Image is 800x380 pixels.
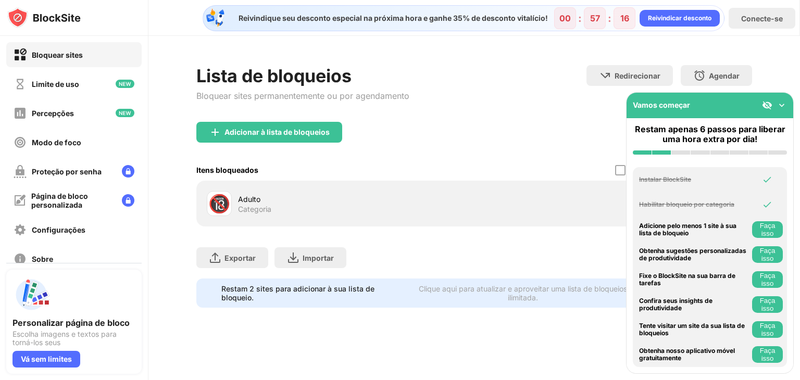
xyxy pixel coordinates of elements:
font: Obtenha nosso aplicativo móvel gratuitamente [639,347,735,362]
font: Faça isso [760,297,776,312]
font: Vá sem limites [21,354,72,363]
font: 16 [620,13,629,23]
font: Confira seus insights de produtividade [639,297,712,312]
img: omni-setup-toggle.svg [777,100,787,110]
img: about-off.svg [14,252,27,265]
img: logo-blocksite.svg [7,7,81,28]
font: Habilitar bloqueio por categoria [639,200,734,208]
font: Obtenha sugestões personalizadas de produtividade [639,247,746,262]
font: 00 [559,13,571,23]
button: Faça isso [752,271,783,288]
font: Faça isso [760,222,776,237]
img: block-on.svg [14,48,27,61]
font: Faça isso [760,247,776,262]
button: Faça isso [752,321,783,338]
img: time-usage-off.svg [14,78,27,91]
font: Agendar [709,71,740,80]
font: Adulto [238,195,260,204]
font: Restam apenas 6 passos para liberar uma hora extra por dia! [635,124,785,144]
img: lock-menu.svg [122,194,134,207]
font: Escolha imagens e textos para torná-los seus [12,330,117,347]
font: Limite de uso [32,80,79,88]
font: 🔞 [208,193,230,214]
font: Percepções [32,109,74,118]
font: Adicione pelo menos 1 site à sua lista de bloqueio [639,222,736,237]
font: Vamos começar [633,100,690,109]
img: eye-not-visible.svg [762,100,772,110]
font: Restam 2 sites para adicionar à sua lista de bloqueio. [221,284,374,302]
font: Tente visitar um site da sua lista de bloqueios [639,322,745,337]
img: new-icon.svg [116,80,134,88]
font: Exportar [224,254,256,262]
img: customize-block-page-off.svg [14,194,26,207]
button: Faça isso [752,346,783,363]
img: push-custom-page.svg [12,276,50,313]
img: lock-menu.svg [122,165,134,178]
font: Reivindique seu desconto especial na próxima hora e ganhe 35% de desconto vitalício! [239,14,548,22]
font: Itens bloqueados [196,166,258,174]
font: Adicionar à lista de bloqueios [224,128,330,136]
font: Faça isso [760,322,776,337]
img: specialOfferDiscount.svg [205,8,226,29]
font: Lista de bloqueios [196,65,352,86]
img: password-protection-off.svg [14,165,27,178]
font: Redirecionar [615,71,660,80]
font: Bloquear sites [32,50,83,59]
font: Personalizar página de bloco [12,318,130,328]
img: omni-check.svg [762,199,772,210]
font: Faça isso [760,347,776,362]
font: 57 [590,13,600,23]
font: Fixe o BlockSite na sua barra de tarefas [639,272,735,287]
img: focus-off.svg [14,136,27,149]
font: Faça isso [760,272,776,287]
font: Clique aqui para atualizar e aproveitar uma lista de bloqueios ilimitada. [419,284,627,302]
font: Bloquear sites permanentemente ou por agendamento [196,91,409,101]
img: new-icon.svg [116,109,134,117]
button: Faça isso [752,221,783,238]
font: Instalar BlockSite [639,175,691,183]
img: settings-off.svg [14,223,27,236]
font: Categoria [238,205,271,213]
font: Reivindicar desconto [648,14,711,22]
img: omni-check.svg [762,174,772,185]
button: Faça isso [752,246,783,263]
font: Importar [303,254,334,262]
font: : [578,12,582,24]
img: insights-off.svg [14,107,27,120]
button: Faça isso [752,296,783,313]
font: Configurações [32,225,85,234]
font: Página de bloco personalizada [31,192,88,209]
font: Modo de foco [32,138,81,147]
font: Proteção por senha [32,167,102,176]
font: Conecte-se [741,14,783,23]
font: : [608,12,611,24]
font: Sobre [32,255,53,263]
